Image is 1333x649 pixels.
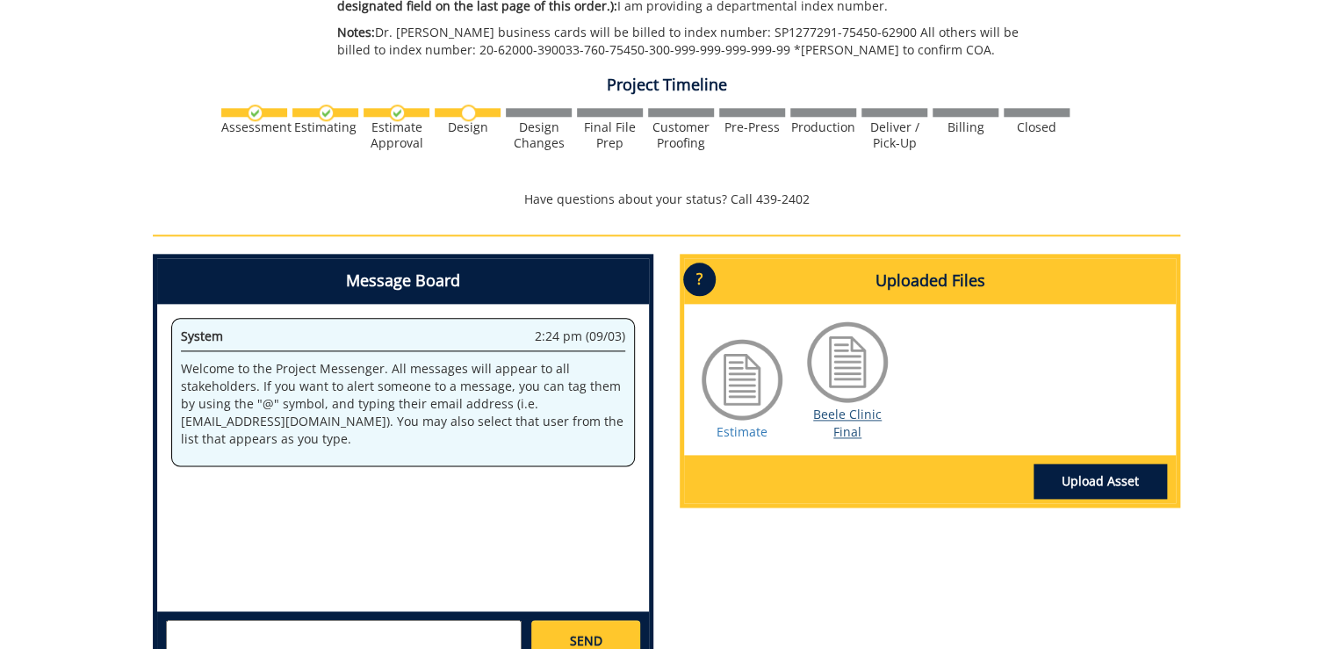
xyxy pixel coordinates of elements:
h4: Project Timeline [153,76,1180,94]
p: Dr. [PERSON_NAME] business cards will be billed to index number: SP1277291-75450-62900 All others... [337,24,1025,59]
a: Upload Asset [1034,464,1167,499]
span: 2:24 pm (09/03) [535,328,625,345]
div: Deliver / Pick-Up [861,119,927,151]
div: Estimating [292,119,358,135]
p: Welcome to the Project Messenger. All messages will appear to all stakeholders. If you want to al... [181,360,625,448]
div: Pre-Press [719,119,785,135]
p: Have questions about your status? Call 439-2402 [153,191,1180,208]
div: Final File Prep [577,119,643,151]
div: Production [790,119,856,135]
img: checkmark [318,105,335,121]
span: Notes: [337,24,375,40]
div: Billing [933,119,998,135]
div: Estimate Approval [364,119,429,151]
a: Beele Clinic Final [813,406,882,440]
img: checkmark [247,105,263,121]
div: Assessment [221,119,287,135]
div: Customer Proofing [648,119,714,151]
img: checkmark [389,105,406,121]
span: System [181,328,223,344]
div: Closed [1004,119,1070,135]
a: Estimate [717,423,767,440]
img: no [460,105,477,121]
div: Design Changes [506,119,572,151]
h4: Uploaded Files [684,258,1176,304]
h4: Message Board [157,258,649,304]
p: ? [683,263,716,296]
div: Design [435,119,501,135]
